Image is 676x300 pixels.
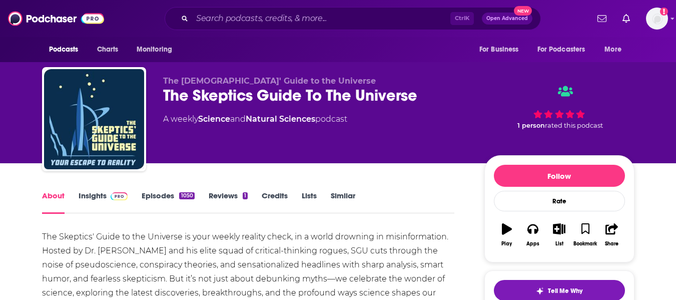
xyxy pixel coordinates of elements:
[593,10,610,27] a: Show notifications dropdown
[111,192,128,200] img: Podchaser Pro
[42,40,92,59] button: open menu
[514,6,532,16] span: New
[646,8,668,30] button: Show profile menu
[165,7,541,30] div: Search podcasts, credits, & more...
[142,191,194,214] a: Episodes1050
[605,241,618,247] div: Share
[555,241,563,247] div: List
[44,69,144,169] img: The Skeptics Guide To The Universe
[546,217,572,253] button: List
[482,13,532,25] button: Open AdvancedNew
[163,113,347,125] div: A weekly podcast
[472,40,531,59] button: open menu
[97,43,119,57] span: Charts
[163,76,376,86] span: The [DEMOGRAPHIC_DATA]' Guide to the Universe
[597,40,634,59] button: open menu
[526,241,539,247] div: Apps
[8,9,104,28] img: Podchaser - Follow, Share and Rate Podcasts
[192,11,450,27] input: Search podcasts, credits, & more...
[598,217,624,253] button: Share
[517,122,545,129] span: 1 person
[646,8,668,30] img: User Profile
[91,40,125,59] a: Charts
[618,10,634,27] a: Show notifications dropdown
[262,191,288,214] a: Credits
[243,192,248,199] div: 1
[604,43,621,57] span: More
[494,191,625,211] div: Rate
[537,43,585,57] span: For Podcasters
[520,217,546,253] button: Apps
[531,40,600,59] button: open menu
[130,40,185,59] button: open menu
[198,114,230,124] a: Science
[573,241,597,247] div: Bookmark
[79,191,128,214] a: InsightsPodchaser Pro
[42,191,65,214] a: About
[246,114,315,124] a: Natural Sciences
[49,43,79,57] span: Podcasts
[209,191,248,214] a: Reviews1
[494,217,520,253] button: Play
[484,76,634,138] div: 1 personrated this podcast
[137,43,172,57] span: Monitoring
[646,8,668,30] span: Logged in as angelabellBL2024
[486,16,528,21] span: Open Advanced
[572,217,598,253] button: Bookmark
[536,287,544,295] img: tell me why sparkle
[302,191,317,214] a: Lists
[179,192,194,199] div: 1050
[545,122,603,129] span: rated this podcast
[501,241,512,247] div: Play
[548,287,582,295] span: Tell Me Why
[331,191,355,214] a: Similar
[450,12,474,25] span: Ctrl K
[660,8,668,16] svg: Add a profile image
[230,114,246,124] span: and
[479,43,519,57] span: For Business
[494,165,625,187] button: Follow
